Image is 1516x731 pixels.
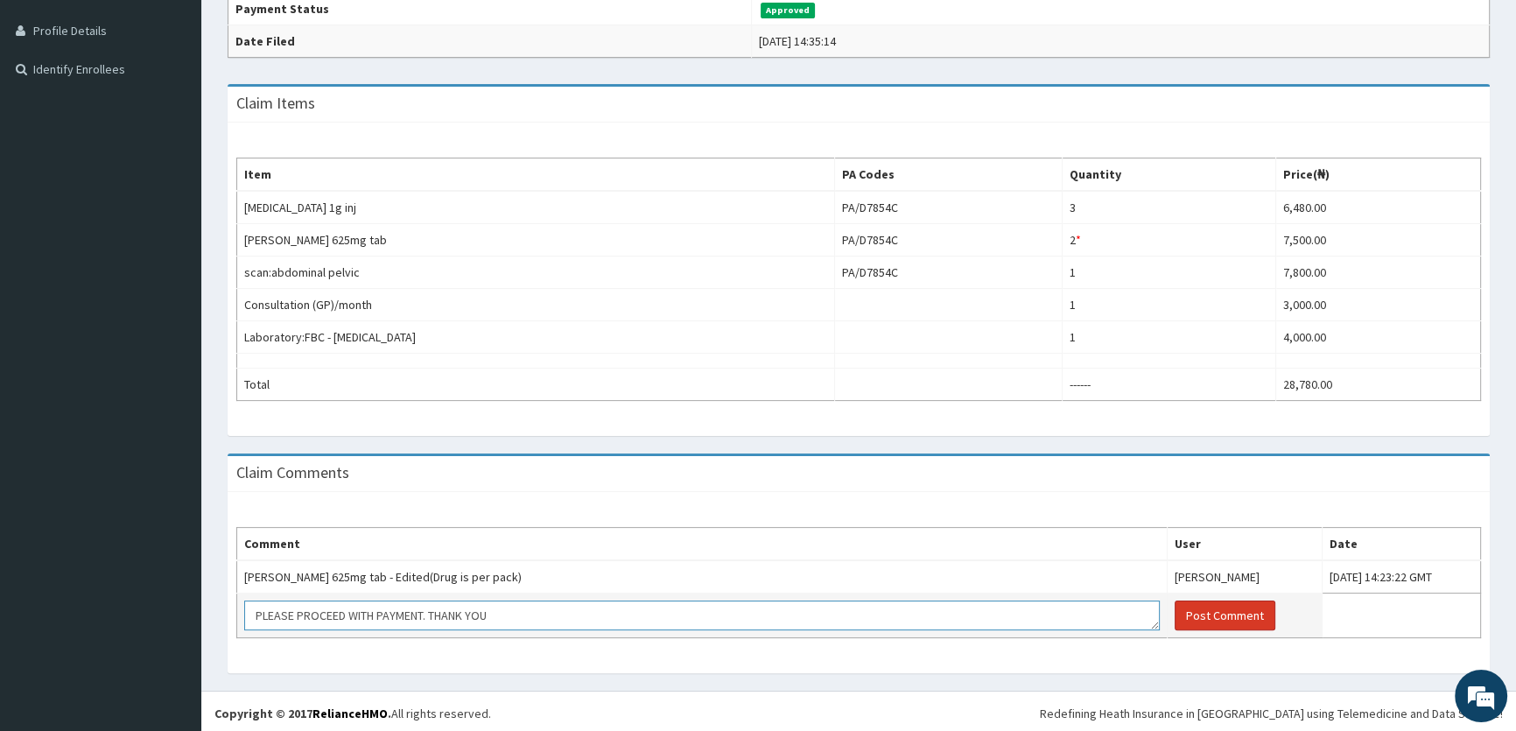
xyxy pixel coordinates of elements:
td: 7,800.00 [1275,257,1480,289]
th: Date [1323,528,1481,561]
td: 2 [1063,224,1276,257]
td: 4,000.00 [1275,321,1480,354]
td: [PERSON_NAME] 625mg tab [237,224,835,257]
td: 1 [1063,257,1276,289]
td: 3,000.00 [1275,289,1480,321]
td: 6,480.00 [1275,191,1480,224]
th: Price(₦) [1275,158,1480,192]
div: Chat with us now [91,98,294,121]
button: Post Comment [1175,601,1275,630]
textarea: Type your message and hit 'Enter' [9,478,333,539]
td: [MEDICAL_DATA] 1g inj [237,191,835,224]
th: Date Filed [228,25,752,58]
td: Laboratory:FBC - [MEDICAL_DATA] [237,321,835,354]
div: Minimize live chat window [287,9,329,51]
th: PA Codes [835,158,1063,192]
td: 3 [1063,191,1276,224]
td: 1 [1063,321,1276,354]
h3: Claim Comments [236,465,349,481]
th: Item [237,158,835,192]
span: We're online! [102,221,242,397]
td: Consultation (GP)/month [237,289,835,321]
td: 28,780.00 [1275,369,1480,401]
th: User [1167,528,1322,561]
td: [PERSON_NAME] 625mg tab - Edited(Drug is per pack) [237,560,1168,594]
th: Quantity [1063,158,1276,192]
div: [DATE] 14:35:14 [759,32,836,50]
td: ------ [1063,369,1276,401]
div: Redefining Heath Insurance in [GEOGRAPHIC_DATA] using Telemedicine and Data Science! [1040,705,1503,722]
span: Approved [761,3,816,18]
a: RelianceHMO [312,706,388,721]
h3: Claim Items [236,95,315,111]
th: Comment [237,528,1168,561]
textarea: PLEASE PROCEED WITH PAYMENT. THANK YOU [244,601,1160,630]
td: scan:abdominal pelvic [237,257,835,289]
td: PA/D7854C [835,191,1063,224]
strong: Copyright © 2017 . [214,706,391,721]
td: 7,500.00 [1275,224,1480,257]
td: [DATE] 14:23:22 GMT [1323,560,1481,594]
td: [PERSON_NAME] [1167,560,1322,594]
td: Total [237,369,835,401]
td: PA/D7854C [835,257,1063,289]
img: d_794563401_company_1708531726252_794563401 [32,88,71,131]
td: PA/D7854C [835,224,1063,257]
td: 1 [1063,289,1276,321]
